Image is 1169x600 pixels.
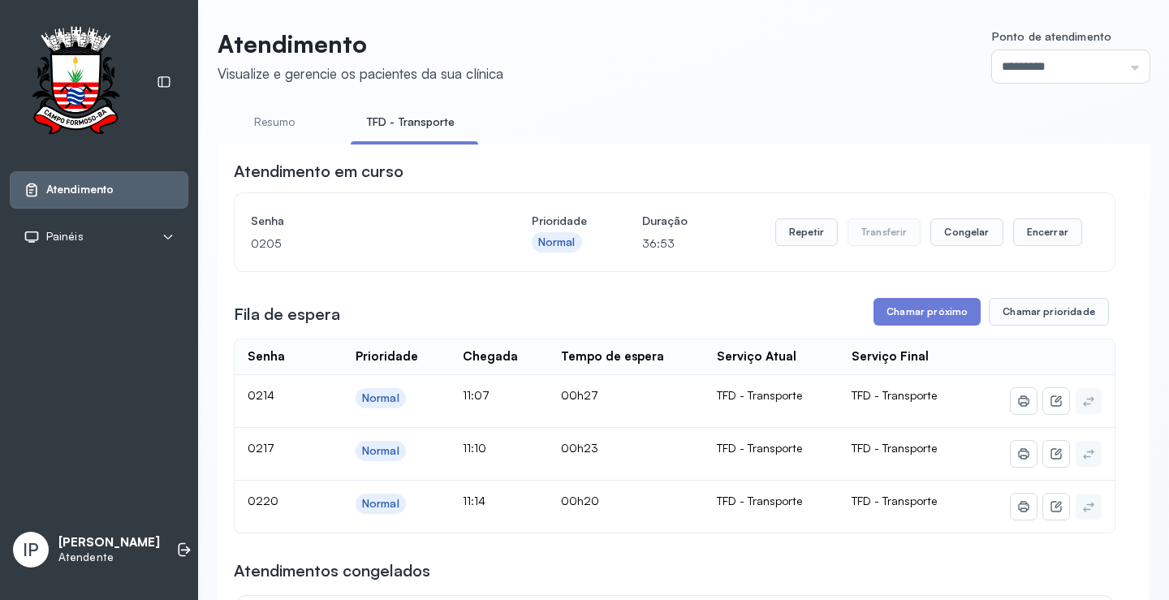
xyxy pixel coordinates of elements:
[642,232,688,255] p: 36:53
[234,559,430,582] h3: Atendimentos congelados
[992,29,1111,43] span: Ponto de atendimento
[852,494,937,507] span: TFD - Transporte
[989,298,1109,326] button: Chamar prioridade
[874,298,981,326] button: Chamar próximo
[775,218,838,246] button: Repetir
[248,494,278,507] span: 0220
[248,349,285,365] div: Senha
[717,494,826,508] div: TFD - Transporte
[463,441,486,455] span: 11:10
[852,441,937,455] span: TFD - Transporte
[717,349,796,365] div: Serviço Atual
[463,349,518,365] div: Chegada
[218,109,331,136] a: Resumo
[463,388,490,402] span: 11:07
[561,494,599,507] span: 00h20
[852,388,937,402] span: TFD - Transporte
[717,388,826,403] div: TFD - Transporte
[463,494,485,507] span: 11:14
[17,26,134,139] img: Logotipo do estabelecimento
[24,182,175,198] a: Atendimento
[218,65,503,82] div: Visualize e gerencie os pacientes da sua clínica
[248,441,274,455] span: 0217
[248,388,274,402] span: 0214
[362,497,399,511] div: Normal
[532,209,587,232] h4: Prioridade
[362,391,399,405] div: Normal
[642,209,688,232] h4: Duração
[561,349,664,365] div: Tempo de espera
[362,444,399,458] div: Normal
[218,29,503,58] p: Atendimento
[234,160,403,183] h3: Atendimento em curso
[1013,218,1082,246] button: Encerrar
[538,235,576,249] div: Normal
[561,441,598,455] span: 00h23
[356,349,418,365] div: Prioridade
[561,388,598,402] span: 00h27
[717,441,826,455] div: TFD - Transporte
[251,209,477,232] h4: Senha
[58,535,160,550] p: [PERSON_NAME]
[852,349,929,365] div: Serviço Final
[234,303,340,326] h3: Fila de espera
[251,232,477,255] p: 0205
[848,218,921,246] button: Transferir
[58,550,160,564] p: Atendente
[46,183,114,196] span: Atendimento
[351,109,472,136] a: TFD - Transporte
[930,218,1003,246] button: Congelar
[46,230,84,244] span: Painéis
